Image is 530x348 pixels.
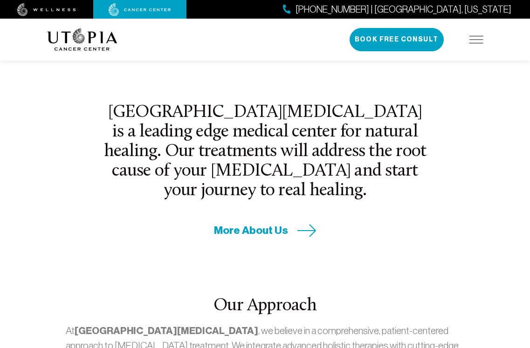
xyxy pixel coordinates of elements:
[66,296,465,316] h2: Our Approach
[109,3,171,16] img: cancer center
[47,28,117,51] img: logo
[17,3,76,16] img: wellness
[75,325,258,337] strong: [GEOGRAPHIC_DATA][MEDICAL_DATA]
[103,103,427,201] h2: [GEOGRAPHIC_DATA][MEDICAL_DATA] is a leading edge medical center for natural healing. Our treatme...
[469,36,483,43] img: icon-hamburger
[283,3,511,16] a: [PHONE_NUMBER] | [GEOGRAPHIC_DATA], [US_STATE]
[214,223,288,238] span: More About Us
[296,3,511,16] span: [PHONE_NUMBER] | [GEOGRAPHIC_DATA], [US_STATE]
[214,223,317,238] a: More About Us
[350,28,444,51] button: Book Free Consult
